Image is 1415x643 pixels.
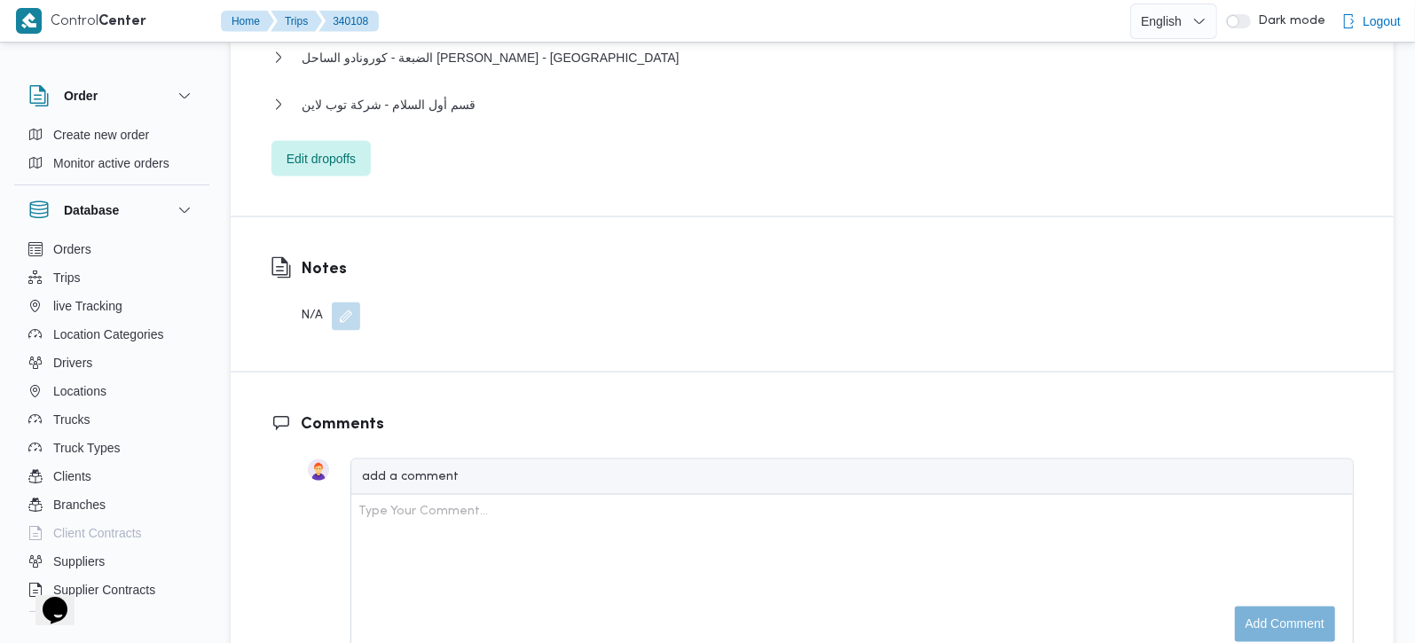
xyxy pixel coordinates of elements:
span: Client Contracts [53,522,142,544]
button: Devices [21,604,202,632]
button: live Tracking [21,292,202,320]
button: Supplier Contracts [21,576,202,604]
span: الضبعة - كورونادو الساحل [PERSON_NAME] - [GEOGRAPHIC_DATA] [302,47,680,68]
div: Order [14,121,209,184]
button: Trips [271,11,322,32]
button: Trips [21,263,202,292]
button: Drivers [21,349,202,377]
button: Locations [21,377,202,405]
span: Clients [53,466,91,487]
button: Trucks [21,405,202,434]
button: Orders [21,235,202,263]
h3: Comments [301,412,1354,436]
h3: Notes [301,257,360,281]
span: Trucks [53,409,90,430]
button: Logout [1334,4,1408,39]
b: Center [98,15,146,28]
span: Edit dropoffs [287,148,356,169]
span: Create new order [53,124,149,145]
span: Trips [53,267,81,288]
div: Type Your Comment... [358,502,488,521]
span: Supplier Contracts [53,579,155,600]
button: الضبعة - كورونادو الساحل [PERSON_NAME] - [GEOGRAPHIC_DATA] [271,47,1354,68]
span: Truck Types [53,437,120,459]
h3: Order [64,85,98,106]
button: Suppliers [21,547,202,576]
span: Drivers [53,352,92,373]
span: Locations [53,380,106,402]
div: add a comment [362,467,462,486]
h3: Database [64,200,119,221]
button: Monitor active orders [21,149,202,177]
span: Orders [53,239,91,260]
span: Suppliers [53,551,105,572]
span: live Tracking [53,295,122,317]
span: قسم أول السلام - شركة توب لاين [302,94,476,115]
button: Order [28,85,195,106]
button: Home [221,11,274,32]
span: Monitor active orders [53,153,169,174]
button: 340108 [318,11,379,32]
span: Devices [53,608,98,629]
div: Database [14,235,209,619]
button: Branches [21,490,202,519]
button: Database [28,200,195,221]
button: Truck Types [21,434,202,462]
span: Branches [53,494,106,515]
button: Edit dropoffs [271,141,371,176]
span: Dark mode [1251,14,1325,28]
button: Client Contracts [21,519,202,547]
div: N/A [301,303,360,332]
span: Location Categories [53,324,164,345]
span: Add comment [1246,614,1325,635]
img: X8yXhbKr1z7QwAAAABJRU5ErkJggg== [16,8,42,34]
button: Add comment [1235,607,1335,642]
iframe: chat widget [18,572,75,625]
button: قسم أول السلام - شركة توب لاين [271,94,1354,115]
button: Clients [21,462,202,490]
button: Location Categories [21,320,202,349]
button: Create new order [21,121,202,149]
span: Logout [1363,11,1401,32]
